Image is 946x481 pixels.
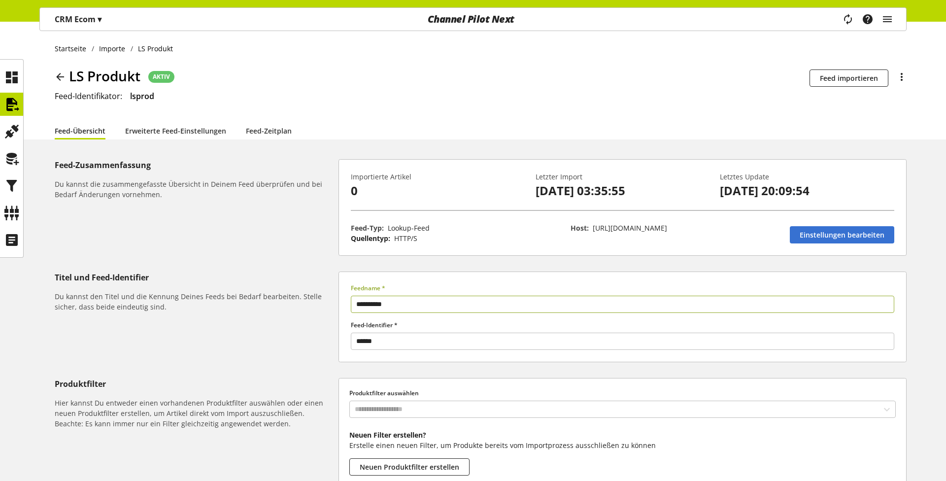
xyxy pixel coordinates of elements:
p: CRM Ecom [55,13,101,25]
span: Feed-Typ: [351,223,384,233]
span: HTTP/S [394,234,417,243]
span: Feed-Identifier * [351,321,398,329]
span: LS Produkt [69,66,140,86]
h6: Hier kannst Du entweder einen vorhandenen Produktfilter auswählen oder einen neuen Produktfilter ... [55,398,335,429]
p: [DATE] 03:35:55 [536,182,710,200]
span: Neuen Produktfilter erstellen [360,462,459,472]
p: Letzter Import [536,172,710,182]
h5: Produktfilter [55,378,335,390]
p: [DATE] 20:09:54 [720,182,894,200]
button: Feed importieren [810,69,888,87]
a: Feed-Zeitplan [246,126,292,136]
button: Neuen Produktfilter erstellen [349,458,470,476]
p: Importierte Artikel [351,172,525,182]
span: Lookup-Feed [388,223,430,233]
a: Startseite [55,43,92,54]
h6: Du kannst den Titel und die Kennung Deines Feeds bei Bedarf bearbeiten. Stelle sicher, dass beide... [55,291,335,312]
p: 0 [351,182,525,200]
a: Feed-Übersicht [55,126,105,136]
h5: Titel und Feed-Identifier [55,272,335,283]
span: https://get.cpexp.de/um8abkZijqzE3Ru0r0S0VWjNQ1snOsIixTs6kH_oGJysAtky15FaIuS6MA_ZZh1vYVBQbphboneT... [593,223,667,233]
a: Einstellungen bearbeiten [790,226,894,243]
span: Einstellungen bearbeiten [800,230,884,240]
a: Erweiterte Feed-Einstellungen [125,126,226,136]
span: Feed importieren [820,73,878,83]
span: Feedname * [351,284,385,292]
h5: Feed-Zusammenfassung [55,159,335,171]
span: Feed-Identifikator: [55,91,122,102]
p: Erstelle einen neuen Filter, um Produkte bereits vom Importprozess ausschließen zu können [349,440,896,450]
span: Quellentyp: [351,234,390,243]
span: Host: [571,223,589,233]
nav: main navigation [39,7,907,31]
a: Importe [94,43,131,54]
span: AKTIV [153,72,170,81]
span: ▾ [98,14,101,25]
span: lsprod [130,91,154,102]
p: Letztes Update [720,172,894,182]
label: Produktfilter auswählen [349,389,896,398]
h6: Du kannst die zusammengefasste Übersicht in Deinem Feed überprüfen und bei Bedarf Änderungen vorn... [55,179,335,200]
b: Neuen Filter erstellen? [349,430,426,440]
